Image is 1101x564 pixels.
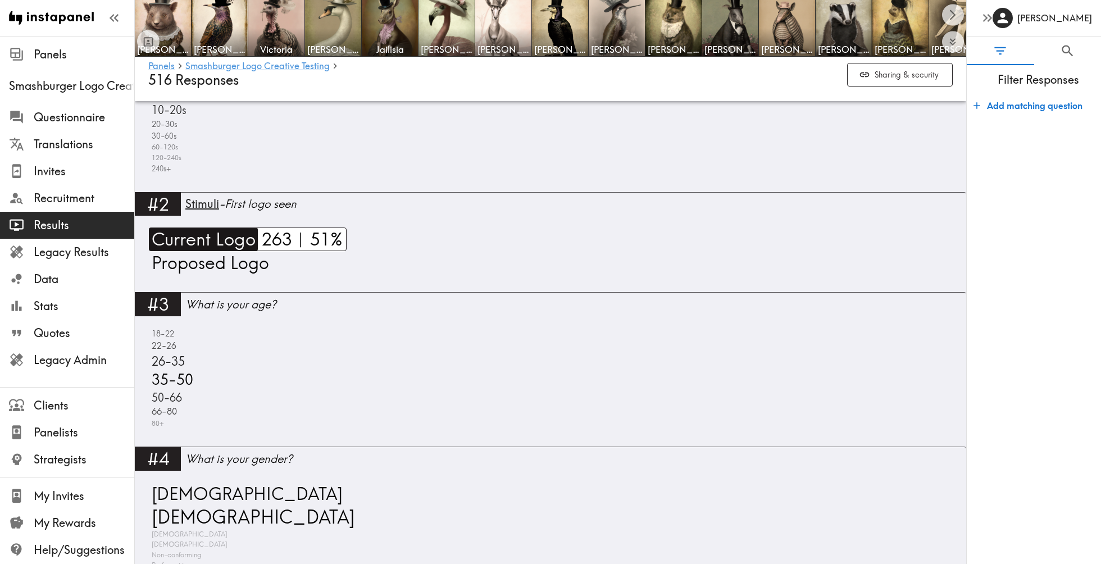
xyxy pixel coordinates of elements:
span: [PERSON_NAME] [875,43,926,56]
button: Toggle between responses and questions [137,30,160,53]
span: [PERSON_NAME] [818,43,870,56]
span: 516 Responses [148,72,239,88]
span: Stats [34,298,134,314]
span: Current Logo [149,228,256,251]
button: Add matching question [969,94,1087,117]
span: Panels [34,47,134,62]
button: Expand to show all items [942,31,964,53]
div: - First logo seen [185,196,966,212]
span: 30-60s [149,130,177,142]
span: Invites [34,163,134,179]
span: Jailisia [364,43,416,56]
span: Proposed Logo [149,251,269,274]
span: Clients [34,398,134,413]
span: My Rewards [34,515,134,531]
span: Data [34,271,134,287]
div: #4 [135,447,181,470]
span: [PERSON_NAME] [307,43,359,56]
a: #3What is your age? [135,292,966,323]
span: My Invites [34,488,134,504]
h6: [PERSON_NAME] [1017,12,1092,24]
button: Sharing & security [847,63,953,87]
span: Stimuli [185,197,219,211]
span: Search [1060,43,1075,58]
a: #4What is your gender? [135,447,966,477]
span: [DEMOGRAPHIC_DATA] [149,529,228,539]
button: Filter Responses [967,37,1034,65]
span: Smashburger Logo Creative Testing [9,78,134,94]
span: [DEMOGRAPHIC_DATA] [149,483,343,505]
span: Translations [34,137,134,152]
span: 18-22 [149,328,174,340]
span: Legacy Results [34,244,134,260]
div: #3 [135,292,181,316]
span: 80+ [149,419,164,429]
span: [PERSON_NAME] [477,43,529,56]
a: Smashburger Logo Creative Testing [185,61,330,72]
span: [PERSON_NAME] [421,43,472,56]
div: What is your age? [185,297,966,312]
button: Scroll right [942,4,964,26]
span: Questionnaire [34,110,134,125]
div: What is your gender? [185,451,966,467]
span: [PERSON_NAME] [591,43,643,56]
span: 66-80 [149,405,177,419]
span: [DEMOGRAPHIC_DATA] [149,505,355,529]
span: Quotes [34,325,134,341]
span: [DEMOGRAPHIC_DATA] [149,539,228,549]
span: 240s+ [149,163,171,175]
span: Legacy Admin [34,352,134,368]
span: Non-conforming [149,550,201,560]
span: Results [34,217,134,233]
span: Panelists [34,425,134,440]
span: 10-20s [149,102,186,118]
span: 50-66 [149,390,182,405]
span: [PERSON_NAME] [931,43,983,56]
span: [PERSON_NAME] [704,43,756,56]
span: [PERSON_NAME] [534,43,586,56]
div: #2 [135,192,181,216]
span: Help/Suggestions [34,542,134,558]
span: Recruitment [34,190,134,206]
span: Filter Responses [976,72,1101,88]
span: 26-35 [149,353,185,370]
span: Victoria [251,43,302,56]
span: 60-120s [149,142,178,152]
span: [PERSON_NAME] [137,43,189,56]
span: 120-240s [149,153,181,163]
span: Strategists [34,452,134,467]
span: 22-26 [149,340,176,353]
span: 20-30s [149,118,178,130]
span: [PERSON_NAME] [194,43,245,56]
span: [PERSON_NAME] [761,43,813,56]
a: Panels [148,61,175,72]
span: 35-50 [149,370,193,390]
span: [PERSON_NAME] [648,43,699,56]
a: #2Stimuli-First logo seen [135,192,966,223]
